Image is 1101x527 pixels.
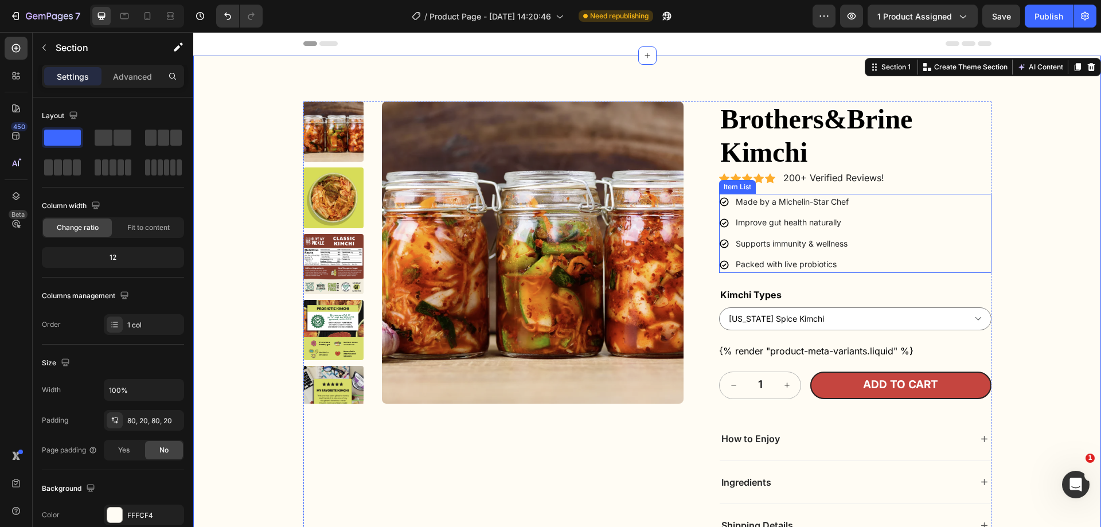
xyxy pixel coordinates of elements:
[590,11,649,21] span: Need republishing
[159,445,169,455] span: No
[57,71,89,83] p: Settings
[42,385,61,395] div: Width
[104,380,183,400] input: Auto
[75,9,80,23] p: 7
[1062,471,1090,498] iframe: Intercom live chat
[554,340,580,366] input: quantity
[526,340,554,366] button: decrement
[42,510,60,520] div: Color
[9,210,28,219] div: Beta
[216,5,263,28] div: Undo/Redo
[127,320,181,330] div: 1 col
[42,415,68,425] div: Padding
[528,444,578,456] p: Ingredients
[118,445,130,455] span: Yes
[528,150,560,160] div: Item List
[580,340,607,366] button: increment
[424,10,427,22] span: /
[193,32,1101,527] iframe: Design area
[528,401,587,413] p: How to Enjoy
[617,339,798,367] button: Add to cart
[56,41,150,54] p: Section
[42,356,72,371] div: Size
[127,416,181,426] div: 80, 20, 80, 20
[1025,5,1073,28] button: Publish
[127,222,170,233] span: Fit to content
[542,227,643,237] span: Packed with live probiotics
[5,5,85,28] button: 7
[430,10,551,22] span: Product Page - [DATE] 14:20:46
[42,445,97,455] div: Page padding
[982,5,1020,28] button: Save
[822,28,872,42] button: AI Content
[670,346,745,360] div: Add to cart
[542,206,654,216] span: Supports immunity & wellness
[542,165,655,174] span: Made by a Michelin-Star Chef
[42,108,80,124] div: Layout
[877,10,952,22] span: 1 product assigned
[741,30,814,40] p: Create Theme Section
[686,30,720,40] div: Section 1
[42,198,103,214] div: Column width
[113,71,152,83] p: Advanced
[992,11,1011,21] span: Save
[42,288,131,304] div: Columns management
[526,255,589,271] legend: Kimchi Types
[57,222,99,233] span: Change ratio
[542,185,648,195] span: Improve gut health naturally
[526,312,798,326] div: {% render "product-meta-variants.liquid" %}
[127,510,181,521] div: FFFCF4
[526,69,798,138] h2: brothers&brine kimchi
[1086,454,1095,463] span: 1
[44,249,182,266] div: 12
[11,122,28,131] div: 450
[868,5,978,28] button: 1 product assigned
[528,487,600,499] p: Shipping Details
[42,319,61,330] div: Order
[1034,10,1063,22] div: Publish
[590,140,691,151] span: 200+ Verified Reviews!
[42,481,97,497] div: Background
